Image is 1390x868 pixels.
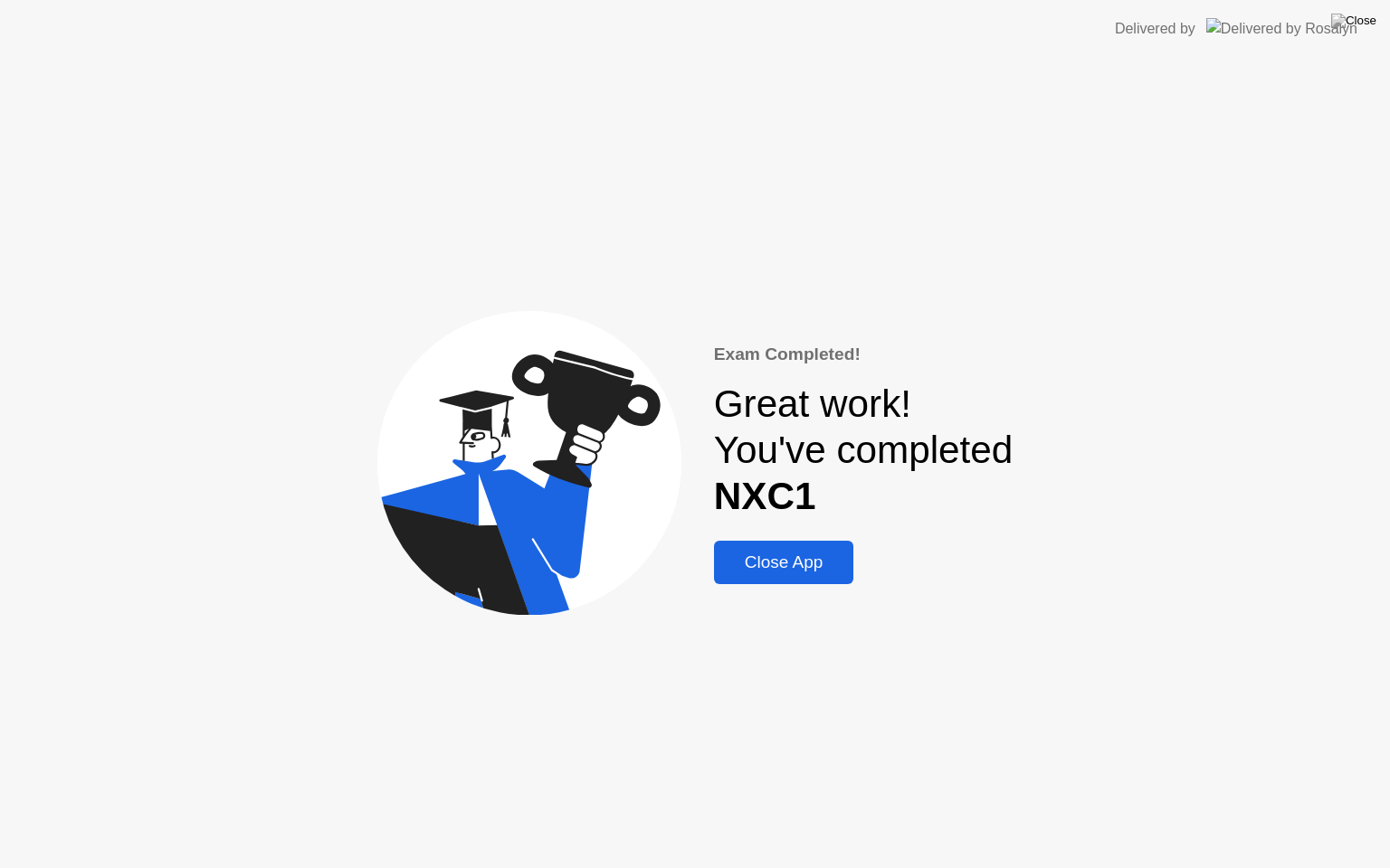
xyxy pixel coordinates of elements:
div: Close App [719,552,849,572]
button: Close App [714,541,854,584]
b: NXC1 [714,475,816,517]
div: Exam Completed! [714,342,1014,368]
div: Great work! You've completed [714,382,1014,519]
img: Delivered by Rosalyn [1206,18,1357,39]
img: Close [1331,14,1376,28]
div: Delivered by [1115,18,1195,40]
